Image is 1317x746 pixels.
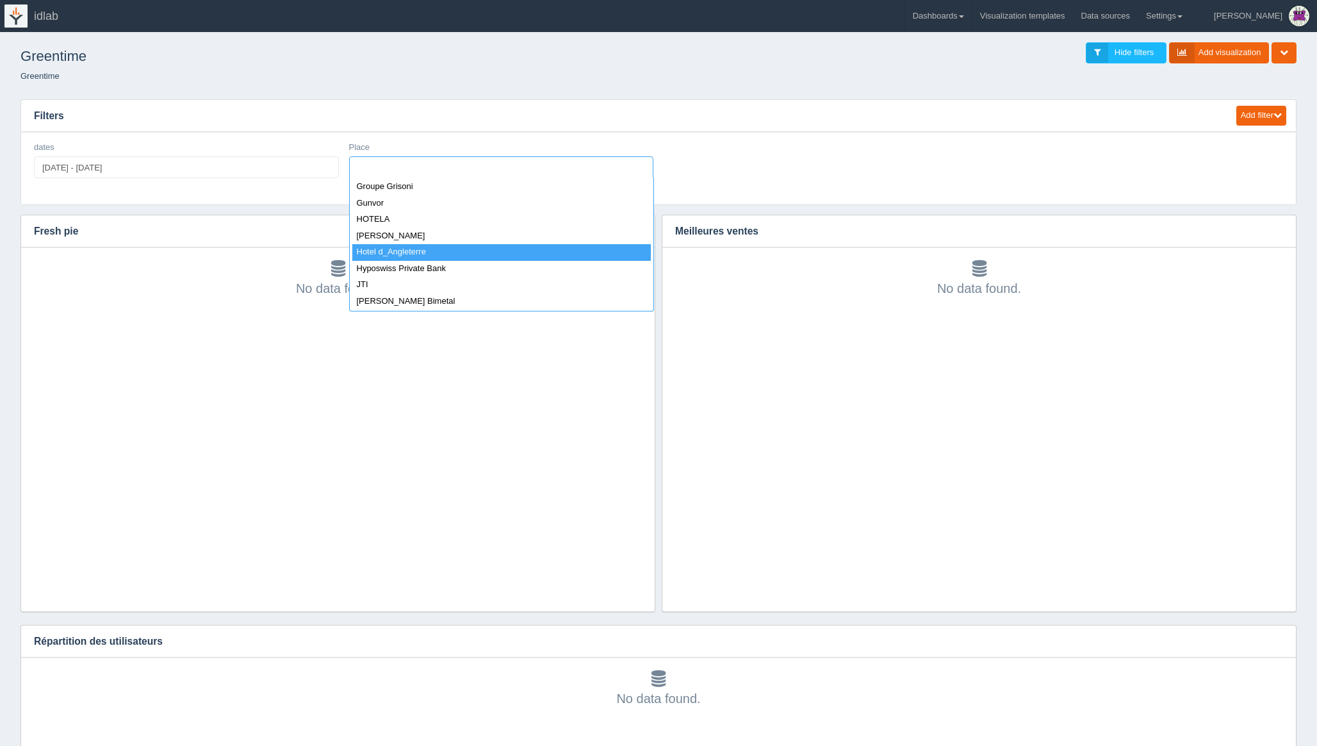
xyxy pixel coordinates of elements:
[352,195,651,212] div: Gunvor
[352,228,651,245] div: [PERSON_NAME]
[352,211,651,228] div: HOTELA
[352,179,651,195] div: Groupe Grisoni
[352,244,651,261] div: Hotel d_Angleterre
[352,277,651,294] div: JTI
[352,261,651,278] div: Hyposwiss Private Bank
[352,294,651,310] div: [PERSON_NAME] Bimetal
